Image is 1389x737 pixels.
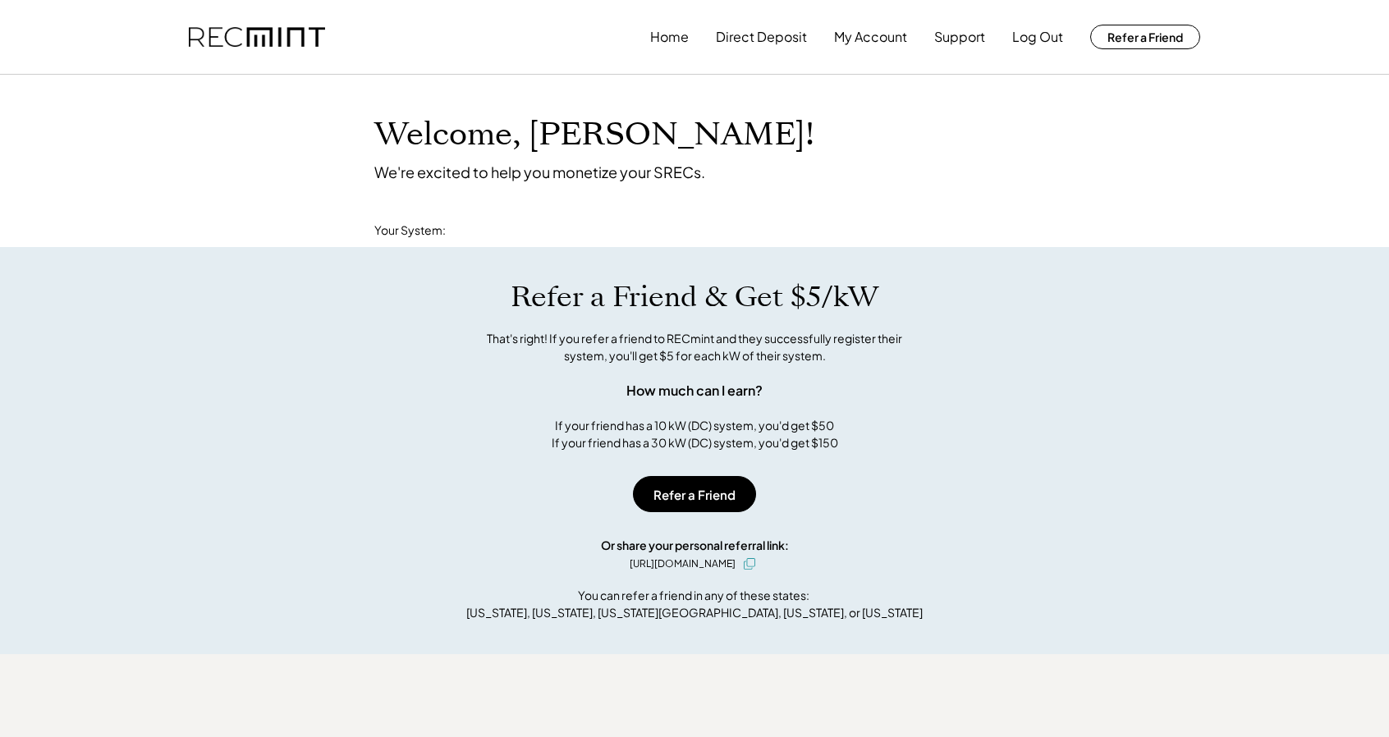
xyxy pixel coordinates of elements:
[740,554,759,574] button: click to copy
[374,116,814,154] h1: Welcome, [PERSON_NAME]!
[601,537,789,554] div: Or share your personal referral link:
[189,27,325,48] img: recmint-logotype%403x.png
[511,280,878,314] h1: Refer a Friend & Get $5/kW
[374,222,446,239] div: Your System:
[626,381,763,401] div: How much can I earn?
[1012,21,1063,53] button: Log Out
[1090,25,1200,49] button: Refer a Friend
[934,21,985,53] button: Support
[633,476,756,512] button: Refer a Friend
[716,21,807,53] button: Direct Deposit
[469,330,920,364] div: That's right! If you refer a friend to RECmint and they successfully register their system, you'l...
[374,163,705,181] div: We're excited to help you monetize your SRECs.
[834,21,907,53] button: My Account
[552,417,838,451] div: If your friend has a 10 kW (DC) system, you'd get $50 If your friend has a 30 kW (DC) system, you...
[630,556,736,571] div: [URL][DOMAIN_NAME]
[650,21,689,53] button: Home
[466,587,923,621] div: You can refer a friend in any of these states: [US_STATE], [US_STATE], [US_STATE][GEOGRAPHIC_DATA...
